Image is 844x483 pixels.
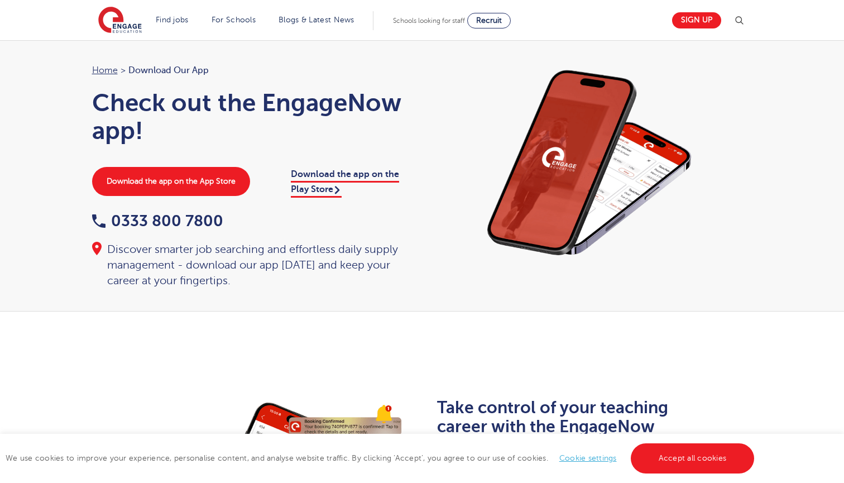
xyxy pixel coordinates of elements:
[92,63,411,78] nav: breadcrumb
[92,242,411,289] div: Discover smarter job searching and effortless daily supply management - download our app [DATE] a...
[92,212,223,229] a: 0333 800 7800
[393,17,465,25] span: Schools looking for staff
[279,16,354,24] a: Blogs & Latest News
[92,65,118,75] a: Home
[467,13,511,28] a: Recruit
[631,443,755,474] a: Accept all cookies
[559,454,617,462] a: Cookie settings
[98,7,142,35] img: Engage Education
[291,169,399,197] a: Download the app on the Play Store
[6,454,757,462] span: We use cookies to improve your experience, personalise content, and analyse website traffic. By c...
[156,16,189,24] a: Find jobs
[212,16,256,24] a: For Schools
[92,167,250,196] a: Download the app on the App Store
[121,65,126,75] span: >
[437,398,668,455] b: Take control of your teaching career with the EngageNow app
[476,16,502,25] span: Recruit
[128,63,209,78] span: Download our app
[672,12,721,28] a: Sign up
[92,89,411,145] h1: Check out the EngageNow app!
